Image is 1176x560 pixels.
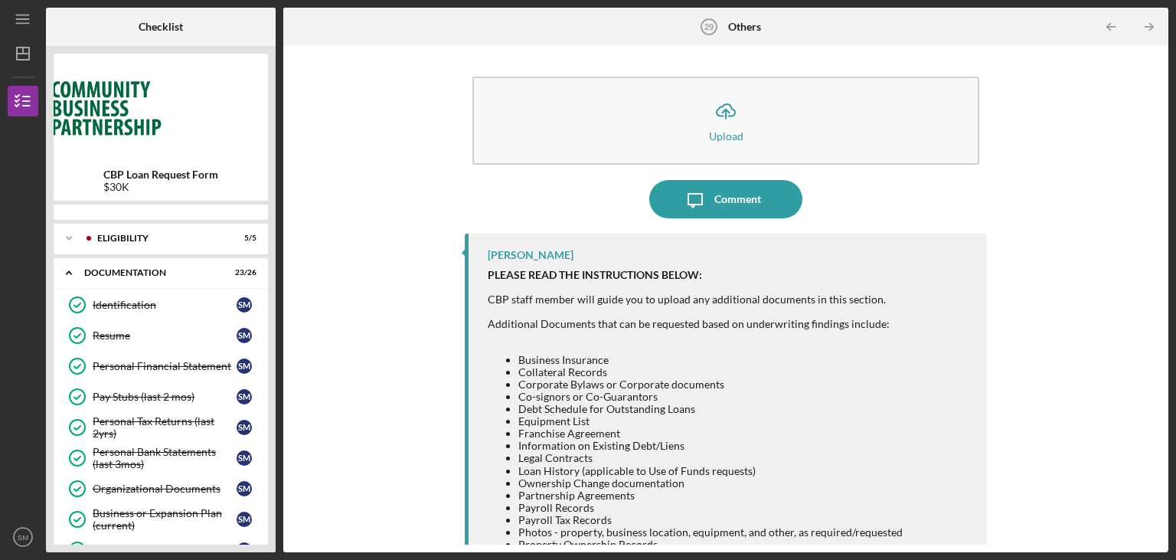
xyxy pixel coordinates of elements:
[61,412,260,443] a: Personal Tax Returns (last 2yrs)SM
[61,473,260,504] a: Organizational DocumentsSM
[229,234,256,243] div: 5 / 5
[472,77,979,165] button: Upload
[237,389,252,404] div: S M
[237,420,252,435] div: S M
[488,268,702,281] strong: PLEASE READ THE INSTRUCTIONS BELOW:
[488,249,573,261] div: [PERSON_NAME]
[61,320,260,351] a: ResumeSM
[93,507,237,532] div: Business or Expansion Plan (current)
[518,452,903,464] li: Legal Contracts
[93,483,237,495] div: Organizational Documents
[518,366,903,378] li: Collateral Records
[93,544,237,556] div: Financial Projections (2 years)
[714,180,761,218] div: Comment
[518,539,903,551] li: Property Ownership Records
[84,268,218,277] div: Documentation
[518,415,903,427] li: Equipment List
[518,514,903,526] li: Payroll Tax Records
[61,290,260,320] a: IdentificationSM
[54,61,268,153] img: Product logo
[237,297,252,313] div: S M
[237,328,252,343] div: S M
[488,293,903,306] div: CBP staff member will guide you to upload any additional documents in this section.
[61,382,260,412] a: Pay Stubs (last 2 mos)SM
[518,391,903,403] li: Co-signors or Co-Guarantors
[93,391,237,403] div: Pay Stubs (last 2 mos)
[488,318,903,330] div: Additional Documents that can be requested based on underwriting findings include:
[18,533,28,542] text: SM
[518,354,903,366] li: Business Insurance
[518,526,903,539] li: Photos - property, business location, equipment, and other, as required/requested
[93,360,237,372] div: Personal Financial Statement
[518,378,903,391] li: Corporate Bylaws or Corporate documents
[237,481,252,496] div: S M
[139,21,183,33] b: Checklist
[97,234,218,243] div: Eligibility
[728,21,761,33] b: Others
[709,130,743,142] div: Upload
[237,450,252,466] div: S M
[518,465,903,477] li: Loan History (applicable to Use of Funds requests)
[93,299,237,311] div: Identification
[237,512,252,527] div: S M
[237,359,252,374] div: S M
[518,440,903,452] li: Information on Existing Debt/Liens
[103,181,218,193] div: $30K
[237,542,252,558] div: S M
[93,415,237,440] div: Personal Tax Returns (last 2yrs)
[8,522,38,552] button: SM
[649,180,802,218] button: Comment
[704,22,714,31] tspan: 29
[518,427,903,440] li: Franchise Agreement
[61,443,260,473] a: Personal Bank Statements (last 3mos)SM
[93,446,237,470] div: Personal Bank Statements (last 3mos)
[93,329,237,342] div: Resume
[229,268,256,277] div: 23 / 26
[61,351,260,382] a: Personal Financial StatementSM
[518,477,903,490] li: Ownership Change documentation
[61,504,260,535] a: Business or Expansion Plan (current)SM
[518,403,903,415] li: Debt Schedule for Outstanding Loans
[518,502,903,514] li: Payroll Records
[103,169,218,181] b: CBP Loan Request Form
[518,490,903,502] li: Partnership Agreements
